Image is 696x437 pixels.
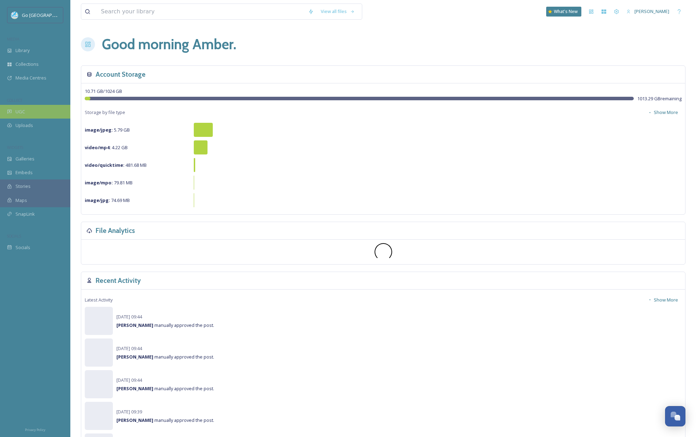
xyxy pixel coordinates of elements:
span: Stories [15,183,31,190]
span: manually approved the post. [116,417,214,423]
span: [DATE] 09:44 [116,377,142,383]
a: What's New [546,7,581,17]
span: Galleries [15,156,34,162]
h3: File Analytics [96,226,135,236]
span: SnapLink [15,211,35,217]
span: Storage by file type [85,109,125,116]
strong: image/jpg : [85,197,110,203]
span: Library [15,47,30,54]
strong: video/quicktime : [85,162,124,168]
span: manually approved the post. [116,354,214,360]
span: 1013.29 GB remaining [637,95,682,102]
h3: Recent Activity [96,275,141,286]
h3: Account Storage [96,69,146,80]
span: manually approved the post. [116,322,214,328]
a: Privacy Policy [25,425,45,433]
span: manually approved the post. [116,385,214,392]
span: Latest Activity [85,297,113,303]
strong: [PERSON_NAME] [116,417,153,423]
span: UGC [15,108,25,115]
span: [DATE] 09:39 [116,408,142,415]
span: Uploads [15,122,33,129]
span: WIDGETS [7,145,23,150]
span: Go [GEOGRAPHIC_DATA] [22,12,74,18]
strong: image/mpo : [85,179,113,186]
strong: [PERSON_NAME] [116,385,153,392]
span: 10.71 GB / 1024 GB [85,88,122,94]
span: [PERSON_NAME] [634,8,669,14]
img: GoGreatLogo_MISkies_RegionalTrails%20%281%29.png [11,12,18,19]
strong: [PERSON_NAME] [116,354,153,360]
span: SOCIALS [7,233,21,239]
span: Media Centres [15,75,46,81]
span: Socials [15,244,30,251]
button: Show More [644,293,682,307]
span: Collections [15,61,39,68]
strong: video/mp4 : [85,144,111,151]
a: [PERSON_NAME] [623,5,673,18]
span: [DATE] 09:44 [116,313,142,320]
button: Show More [644,106,682,119]
span: Privacy Policy [25,427,45,432]
span: 79.81 MB [85,179,133,186]
span: MEDIA [7,36,19,42]
a: View all files [317,5,358,18]
strong: [PERSON_NAME] [116,322,153,328]
span: 74.69 MB [85,197,130,203]
h1: Good morning Amber . [102,34,236,55]
input: Search your library [97,4,305,19]
span: 5.79 GB [85,127,130,133]
button: Open Chat [665,406,685,426]
span: Maps [15,197,27,204]
span: 481.68 MB [85,162,147,168]
span: Embeds [15,169,33,176]
span: COLLECT [7,97,22,103]
span: 4.22 GB [85,144,128,151]
span: [DATE] 09:44 [116,345,142,351]
strong: image/jpeg : [85,127,113,133]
